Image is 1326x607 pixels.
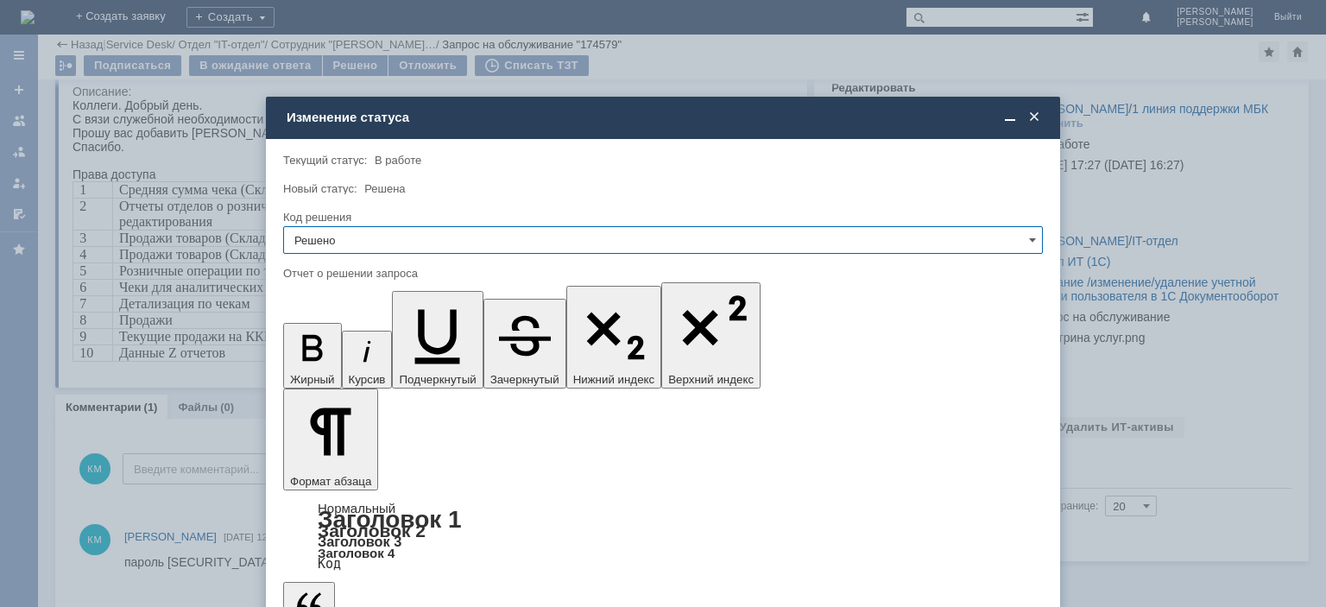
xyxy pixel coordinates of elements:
[318,546,395,560] a: Заголовок 4
[283,323,342,389] button: Жирный
[318,521,426,541] a: Заголовок 2
[283,212,1039,223] div: Код решения
[47,198,178,212] span: Детализация по чекам
[47,165,238,180] span: Розничные операции по товарам
[668,373,754,386] span: Верхний индекс
[490,373,559,386] span: Зачеркнутый
[7,84,14,98] span: 1
[290,475,371,488] span: Формат абзаца
[290,373,335,386] span: Жирный
[287,110,1043,125] div: Изменение статуса
[318,501,395,515] a: Нормальный
[661,282,761,389] button: Верхний индекс
[283,182,357,195] label: Новый статус:
[283,503,1043,570] div: Формат абзаца
[7,149,14,163] span: 4
[7,100,14,115] span: 2
[47,84,336,98] span: Средняя сумма чека (Склад, по дням (основной))
[483,299,566,389] button: Зачеркнутый
[566,286,662,389] button: Нижний индекс
[7,132,14,147] span: 3
[1026,110,1043,125] span: Закрыть
[47,214,100,229] span: Продажи
[47,247,153,262] span: Данные Z отчетов
[7,198,14,212] span: 7
[349,373,386,386] span: Курсив
[47,132,370,147] span: Продажи товаров (Склад, Товар (основной)) - по часам
[318,506,462,533] a: Заголовок 1
[7,214,14,229] span: 8
[364,182,405,195] span: Решена
[573,373,655,386] span: Нижний индекс
[47,100,379,130] span: Отчеты отделов о розничных продажах с возможностью редактирования
[7,165,14,180] span: 5
[283,154,367,167] label: Текущий статус:
[342,331,393,389] button: Курсив
[318,534,401,549] a: Заголовок 3
[7,181,14,196] span: 6
[399,373,476,386] span: Подчеркнутый
[47,149,306,163] span: Продажи товаров (Склад, Товар (основной))
[318,556,341,572] a: Код
[47,231,204,245] span: Текущие продажи на ККМ
[283,268,1039,279] div: Отчет о решении запроса
[7,231,14,245] span: 9
[47,181,240,196] span: Чеки для аналитических отчетов
[283,389,378,490] button: Формат абзаца
[1001,110,1019,125] span: Свернуть (Ctrl + M)
[392,291,483,389] button: Подчеркнутый
[375,154,421,167] span: В работе
[7,247,21,262] span: 10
